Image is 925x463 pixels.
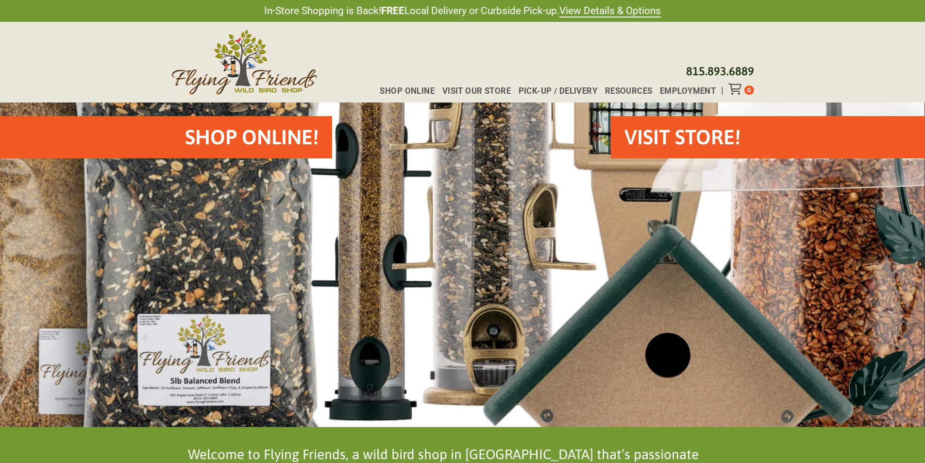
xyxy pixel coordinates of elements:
a: Resources [597,87,652,95]
span: Resources [605,87,653,95]
a: Pick-up / Delivery [511,87,597,95]
h2: VISIT STORE! [624,123,740,152]
a: Visit Our Store [435,87,511,95]
span: Visit Our Store [442,87,511,95]
span: In-Store Shopping is Back! Local Delivery or Curbside Pick-up. [264,4,661,18]
span: Employment [660,87,716,95]
a: Employment [652,87,716,95]
div: Toggle Off Canvas Content [728,83,744,95]
span: Shop Online [380,87,435,95]
img: Flying Friends Wild Bird Shop Logo [171,30,317,95]
span: 0 [747,86,751,94]
strong: FREE [381,5,404,17]
a: 815.893.6889 [686,65,754,78]
h2: Shop Online! [185,123,319,152]
a: Shop Online [372,87,434,95]
a: View Details & Options [559,5,661,17]
span: Pick-up / Delivery [519,87,598,95]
